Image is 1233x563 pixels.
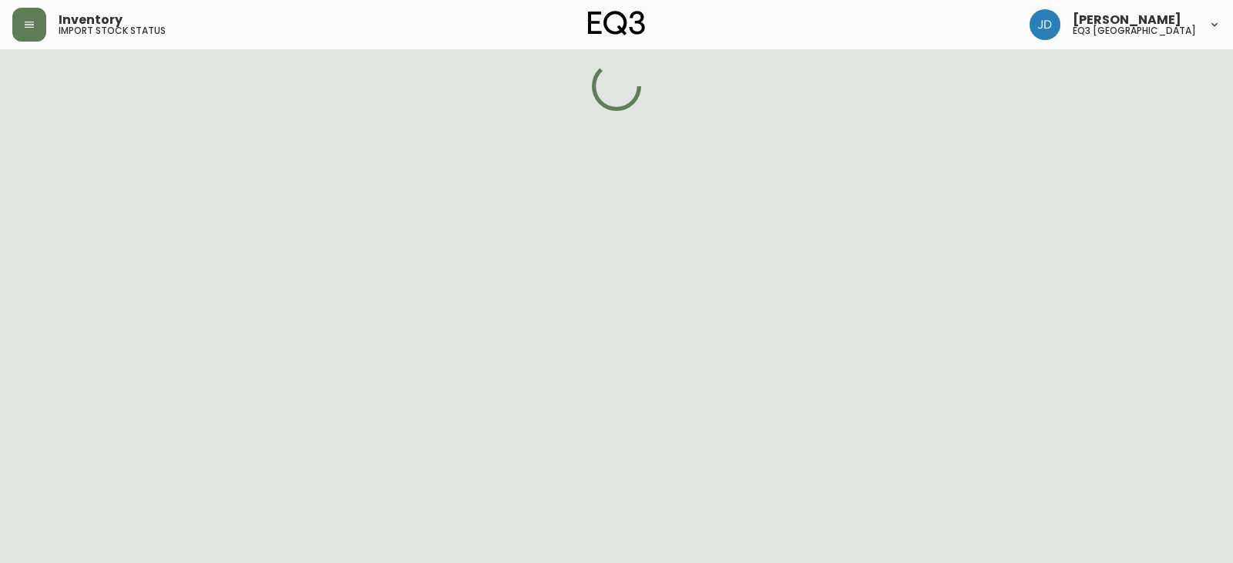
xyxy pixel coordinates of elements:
img: 7c567ac048721f22e158fd313f7f0981 [1030,9,1060,40]
span: [PERSON_NAME] [1073,14,1181,26]
h5: eq3 [GEOGRAPHIC_DATA] [1073,26,1196,35]
img: logo [588,11,645,35]
span: Inventory [59,14,123,26]
h5: import stock status [59,26,166,35]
